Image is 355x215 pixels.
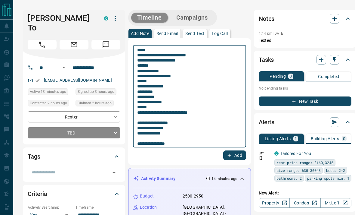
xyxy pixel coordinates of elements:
p: Activity Summary [141,175,175,182]
p: No pending tasks [259,84,351,93]
h2: Tags [28,152,40,161]
a: Mr.Loft [320,198,351,208]
p: 14 minutes ago [211,176,238,182]
div: TBD [28,127,120,138]
button: Add [223,150,246,160]
p: Send Email [156,31,178,36]
p: Actively Searching: [28,205,73,210]
span: Call [28,40,57,49]
p: Building Alerts [311,137,339,141]
p: Add Note [131,31,149,36]
div: Renter [28,111,120,122]
div: Notes [259,11,351,26]
p: Texted [259,37,351,44]
div: condos.ca [274,151,279,156]
div: condos.ca [104,16,108,21]
p: 0 [343,137,345,141]
p: 1 [295,137,297,141]
div: Alerts [259,115,351,129]
span: Active 13 minutes ago [30,89,66,95]
button: New Task [259,96,351,106]
p: Timeframe: [76,205,120,210]
h2: Tasks [259,55,274,65]
p: Budget [140,193,154,199]
a: [EMAIL_ADDRESS][DOMAIN_NAME] [44,78,112,83]
span: Claimed 2 hours ago [78,100,112,106]
a: Property [259,198,290,208]
a: Condos [289,198,320,208]
span: Email [60,40,88,49]
span: bathrooms: 2 [276,175,302,181]
p: Log Call [212,31,228,36]
p: Send Text [185,31,205,36]
p: 0 [289,74,292,78]
p: Listing Alerts [265,137,291,141]
div: Fri Aug 15 2025 [76,100,120,108]
button: Open [110,169,118,177]
button: Campaigns [170,13,214,23]
h2: Notes [259,14,274,24]
div: Activity Summary14 minutes ago [133,173,246,184]
h2: Criteria [28,189,47,199]
div: Criteria [28,187,120,201]
p: Pending [270,74,286,78]
svg: Push Notification Only [259,156,263,160]
p: Location [140,204,157,210]
p: 2500-2950 [183,193,203,199]
svg: Email Verified [35,78,40,83]
button: Open [60,64,67,71]
span: rent price range: 2160,3245 [276,160,333,166]
div: Tags [28,149,120,164]
div: Fri Aug 15 2025 [76,88,120,97]
span: Contacted 2 hours ago [30,100,67,106]
button: Timeline [131,13,168,23]
h2: Alerts [259,117,274,127]
p: 1:14 pm [DATE] [259,31,284,36]
div: Fri Aug 15 2025 [28,88,73,97]
span: Signed up 3 hours ago [78,89,114,95]
span: Message [91,40,120,49]
div: Tasks [259,52,351,67]
h1: [PERSON_NAME] To [28,13,95,33]
span: parking spots min: 1 [307,175,349,181]
a: Tailored For You [280,151,311,156]
p: New Alert: [259,190,351,196]
span: beds: 2-2 [326,167,345,173]
div: Fri Aug 15 2025 [28,100,73,108]
span: size range: 630,36043 [276,167,321,173]
p: Completed [318,74,339,79]
p: Off [259,150,271,156]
